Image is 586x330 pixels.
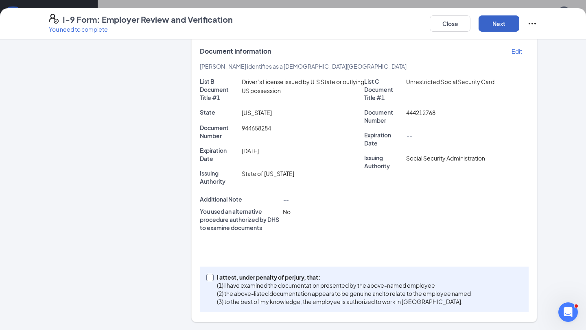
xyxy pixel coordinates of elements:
[200,124,238,140] p: Document Number
[406,109,435,116] span: 444212768
[364,77,403,102] p: List C Document Title #1
[217,289,471,297] p: (2) the above-listed documentation appears to be genuine and to relate to the employee named
[242,78,364,94] span: Driver’s License issued by U.S State or outlying US possession
[217,297,471,306] p: (3) to the best of my knowledge, the employee is authorized to work in [GEOGRAPHIC_DATA].
[200,108,238,116] p: State
[49,14,59,24] svg: FormI9EVerifyIcon
[558,302,578,322] iframe: Intercom live chat
[527,19,537,28] svg: Ellipses
[200,169,238,185] p: Issuing Authority
[512,47,522,55] p: Edit
[242,124,271,132] span: 944658284
[200,195,280,203] p: Additional Note
[364,108,403,124] p: Document Number
[364,154,403,170] p: Issuing Authority
[200,77,238,102] p: List B Document Title #1
[217,273,471,281] p: I attest, under penalty of perjury, that:
[49,25,233,33] p: You need to complete
[242,147,259,154] span: [DATE]
[364,131,403,147] p: Expiration Date
[200,47,271,55] span: Document Information
[283,196,289,203] span: --
[430,15,470,32] button: Close
[406,78,494,85] span: Unrestricted Social Security Card
[406,154,485,162] span: Social Security Administration
[479,15,519,32] button: Next
[200,146,238,163] p: Expiration Date
[200,63,407,70] span: [PERSON_NAME] identifies as a [DEMOGRAPHIC_DATA][GEOGRAPHIC_DATA]
[217,281,471,289] p: (1) I have examined the documentation presented by the above-named employee
[406,132,412,139] span: --
[200,207,280,232] p: You used an alternative procedure authorized by DHS to examine documents
[242,170,294,177] span: State of [US_STATE]
[63,14,233,25] h4: I-9 Form: Employer Review and Verification
[283,208,291,215] span: No
[242,109,272,116] span: [US_STATE]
